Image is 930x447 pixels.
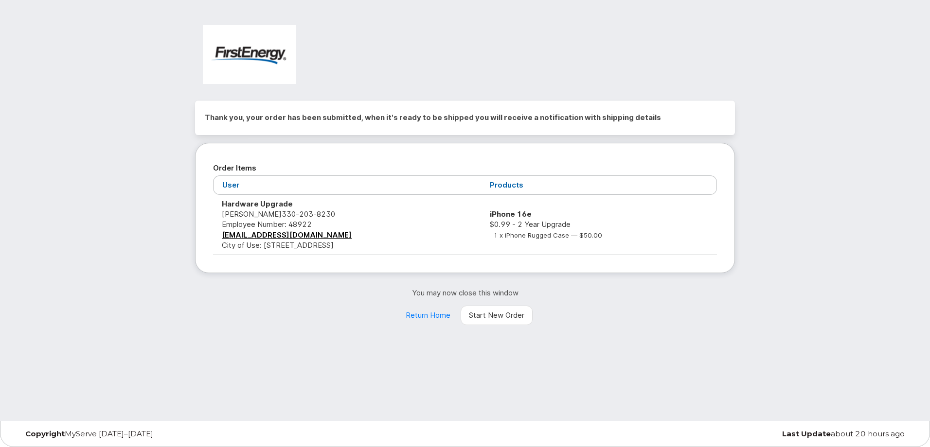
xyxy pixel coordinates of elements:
p: You may now close this window [195,288,735,298]
td: [PERSON_NAME] City of Use: [STREET_ADDRESS] [213,195,481,255]
td: $0.99 - 2 Year Upgrade [481,195,717,255]
a: [EMAIL_ADDRESS][DOMAIN_NAME] [222,230,352,240]
strong: Copyright [25,429,65,438]
span: Employee Number: 48922 [222,220,312,229]
th: Products [481,175,717,194]
th: User [213,175,481,194]
div: MyServe [DATE]–[DATE] [18,430,316,438]
small: 1 x iPhone Rugged Case — $50.00 [494,231,602,239]
strong: Hardware Upgrade [222,199,293,208]
a: Start New Order [461,306,533,325]
strong: iPhone 16e [490,209,532,219]
span: 8230 [313,209,335,219]
h2: Thank you, your order has been submitted, when it's ready to be shipped you will receive a notifi... [205,110,725,125]
span: 330 [282,209,335,219]
span: 203 [296,209,313,219]
div: about 20 hours ago [614,430,912,438]
img: FirstEnergy Corp [203,25,296,84]
strong: Last Update [782,429,831,438]
h2: Order Items [213,161,717,175]
a: Return Home [397,306,459,325]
